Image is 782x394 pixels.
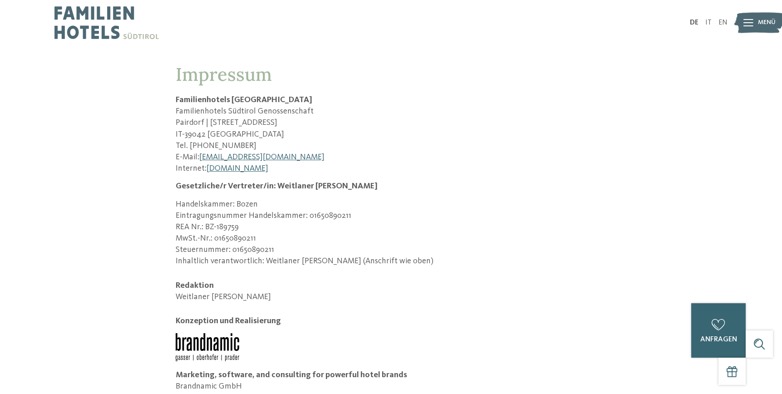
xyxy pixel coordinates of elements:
[176,94,607,106] h2: Familienhotels [GEOGRAPHIC_DATA]
[176,63,272,86] span: Impressum
[176,381,607,392] p: Brandnamic GmbH
[176,210,607,222] p: Eintragungsnummer Handelskammer: 01650890211
[207,164,268,172] a: [DOMAIN_NAME]
[690,19,698,26] a: DE
[176,117,607,128] p: Pairdorf | [STREET_ADDRESS]
[176,129,607,140] p: IT-39042 [GEOGRAPHIC_DATA]
[176,333,239,361] img: Brandnamic | Marketing, software, and consulting for powerful hotel brands
[176,106,607,117] p: Familienhotels Südtirol Genossenschaft
[176,233,607,244] p: MwSt.-Nr.: 01650890211
[176,315,607,327] h2: Konzeption und Realisierung
[176,222,607,233] p: REA Nr.: BZ-189759
[176,291,607,303] p: Weitlaner [PERSON_NAME]
[758,18,776,27] span: Menü
[176,152,607,163] p: E-Mail:
[176,244,607,256] p: Steuernummer: 01650890211
[176,280,607,291] h2: Redaktion
[199,153,325,161] a: [EMAIL_ADDRESS][DOMAIN_NAME]
[176,256,607,267] p: Inhaltlich verantwortlich: Weitlaner [PERSON_NAME] (Anschrift wie oben)
[718,19,728,26] a: EN
[176,369,607,381] h2: Marketing, software, and consulting for powerful hotel brands
[176,163,607,174] p: Internet:
[176,199,607,210] p: Handelskammer: Bozen
[176,140,607,152] p: Tel. [PHONE_NUMBER]
[700,336,737,343] span: anfragen
[705,19,712,26] a: IT
[176,181,607,192] h3: Gesetzliche/r Vertreter/in: Weitlaner [PERSON_NAME]
[691,303,746,358] a: anfragen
